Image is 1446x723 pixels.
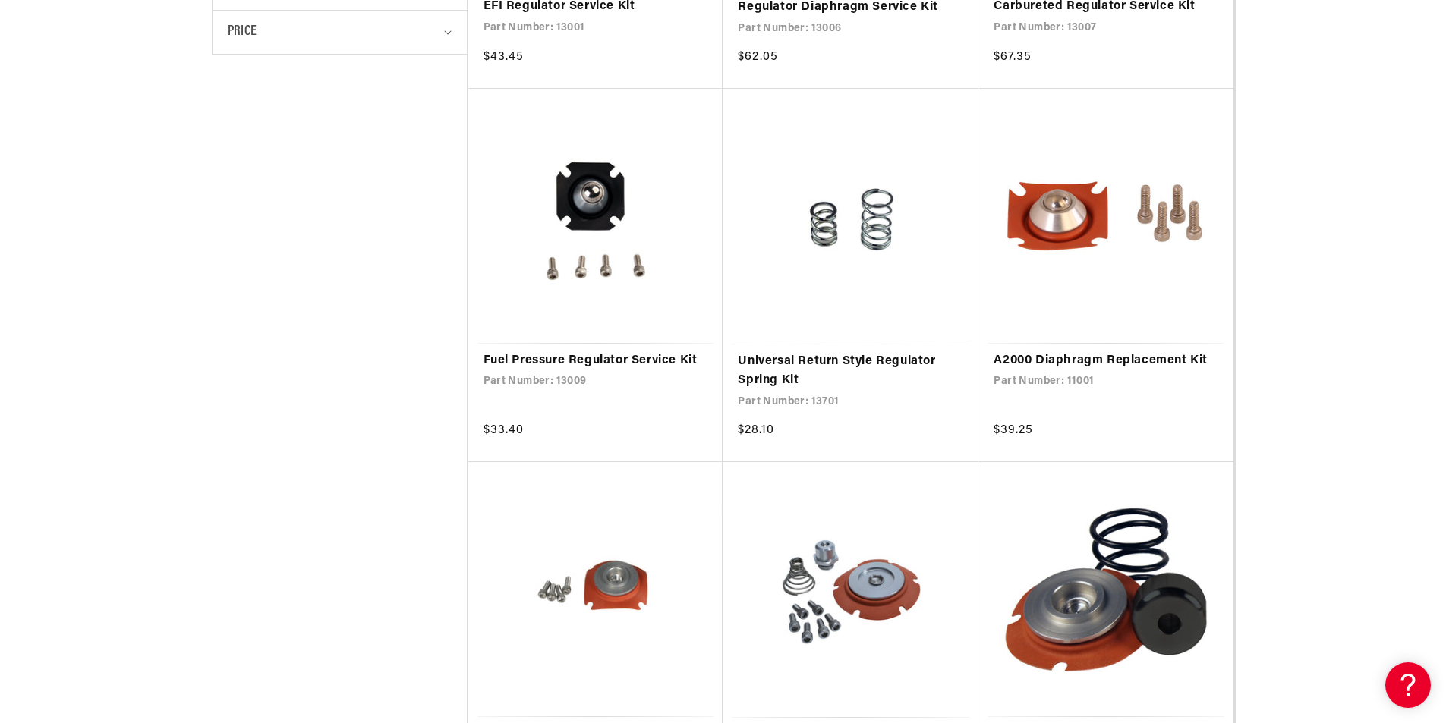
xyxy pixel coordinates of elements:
a: A2000 Diaphragm Replacement Kit [994,351,1218,371]
span: Price [228,22,257,42]
a: Universal Return Style Regulator Spring Kit [738,352,963,391]
summary: Price [228,11,452,54]
a: Fuel Pressure Regulator Service Kit [484,351,708,371]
